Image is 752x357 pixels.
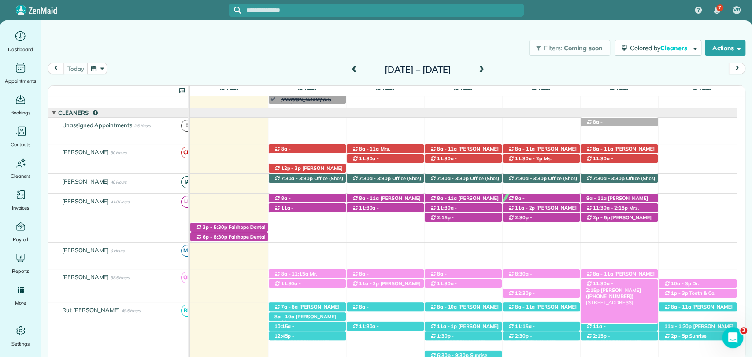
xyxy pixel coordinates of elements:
div: [STREET_ADDRESS] [347,322,424,331]
span: Dr. [PERSON_NAME] ([PHONE_NUMBER], [PHONE_NUMBER]) [664,280,711,305]
span: [PERSON_NAME] ([PHONE_NUMBER]) [430,146,499,158]
span: [PERSON_NAME] [60,273,111,280]
span: Invoices [12,203,30,212]
div: [STREET_ADDRESS] [347,269,424,279]
span: 8a - 11:30a [274,146,291,158]
span: 11:30a - 2:30p [430,280,457,293]
div: [STREET_ADDRESS] [269,279,346,288]
span: [PERSON_NAME] ([PHONE_NUMBER]) [586,162,641,174]
span: 1:30p - 4:15p [430,333,454,345]
span: [DATE] [690,88,713,95]
span: [PERSON_NAME] ([PHONE_NUMBER]) [508,304,577,316]
span: 11:30a - 2:45p [352,205,379,217]
a: Cleaners [4,156,37,180]
span: 11:30a - 2p [274,280,301,293]
span: [PERSON_NAME] ([PHONE_NUMBER]) [508,221,563,233]
span: 8a - 10:30a [586,119,603,131]
span: [PERSON_NAME] ([PHONE_NUMBER]) [586,146,655,158]
span: 8a - 11a [515,146,536,152]
span: 3p - 5:30p [202,224,228,230]
span: [PERSON_NAME] ([PHONE_NUMBER]) [430,211,478,224]
span: Mrs. [PERSON_NAME] ([PHONE_NUMBER]) [352,146,400,165]
div: [STREET_ADDRESS][PERSON_NAME] [190,232,267,242]
a: Settings [4,324,37,348]
span: 11:30a - 2p [515,155,543,162]
button: Colored byCleaners [615,40,701,56]
svg: Focus search [234,7,241,14]
span: [PERSON_NAME] ([PHONE_NUMBER]) [664,304,733,316]
span: [PERSON_NAME] ([PHONE_NUMBER]) [430,323,499,335]
span: [PERSON_NAME] ([PHONE_NUMBER]) [352,310,410,322]
div: [STREET_ADDRESS][PERSON_NAME] [503,302,580,312]
span: 2.5 Hours [134,123,151,128]
div: [STREET_ADDRESS] [503,322,580,331]
span: [DATE] [608,88,630,95]
span: Dashboard [8,45,33,54]
span: [PERSON_NAME] ([PHONE_NUMBER]) [508,277,566,290]
iframe: Intercom live chat [722,327,743,348]
div: [STREET_ADDRESS] [581,118,658,127]
span: CM [181,147,193,158]
div: [STREET_ADDRESS] [425,203,502,213]
span: 2p - 5p [593,214,611,221]
span: Filters: [544,44,562,52]
span: Office (Shcs) ([PHONE_NUMBER]) [430,175,500,188]
span: [PERSON_NAME] (Baldwin County Home Builders Assn) ([PHONE_NUMBER]) [274,313,336,339]
div: [STREET_ADDRESS] [347,194,424,203]
span: 8a - 10:30a [508,195,525,207]
span: [PERSON_NAME] ([PHONE_NUMBER]) [274,304,340,316]
div: 11940 [US_STATE] 181 - Fairhope, AL, 36532 [425,174,502,183]
div: [STREET_ADDRESS] [503,194,580,203]
span: 8a - 11a [593,146,614,152]
div: [STREET_ADDRESS][PERSON_NAME] [581,322,658,331]
div: [STREET_ADDRESS] [581,331,658,341]
span: [PERSON_NAME] ([PHONE_NUMBER]) [586,214,652,227]
span: [PERSON_NAME] [60,148,111,155]
span: [PERSON_NAME] ([PHONE_NUMBER]) [352,195,421,207]
div: [STREET_ADDRESS][PERSON_NAME] [347,144,424,154]
span: [PERSON_NAME] ([PHONE_NUMBER]) [430,195,499,207]
span: MC [181,245,193,257]
span: 10:15a - 12:45p [274,323,295,335]
span: 8a - 10:45a [274,195,291,207]
span: [DATE] [218,88,240,95]
span: Office (Shcs) ([PHONE_NUMBER]) [586,175,656,188]
span: [PERSON_NAME] ([PHONE_NUMBER]) [508,146,577,158]
span: [PERSON_NAME] ([PHONE_NUMBER]) [352,162,400,174]
span: Cleaners [56,109,100,116]
span: 11:30a - 2:15p [586,280,613,293]
span: [PERSON_NAME] ([PHONE_NUMBER]) [508,297,556,309]
span: [PERSON_NAME] ([PHONE_NUMBER]) [430,277,488,290]
div: [STREET_ADDRESS] [581,203,658,213]
span: 11:30a - 2p [430,155,457,168]
div: [STREET_ADDRESS] [581,269,658,279]
div: [STREET_ADDRESS][PERSON_NAME] [503,213,580,222]
span: [PERSON_NAME] ([PHONE_NUMBER]) [586,271,655,283]
span: [PERSON_NAME] ([PHONE_NUMBER]) [352,329,400,342]
span: [PERSON_NAME] ([PHONE_NUMBER]) [508,329,563,342]
div: 11940 [US_STATE] 181 - Fairhope, AL, 36532 [269,174,346,183]
div: [STREET_ADDRESS] [503,289,580,298]
div: [STREET_ADDRESS][PERSON_NAME] [503,154,580,163]
span: Office (Shcs) ([PHONE_NUMBER]) [352,175,422,188]
span: [PERSON_NAME] [60,178,111,185]
span: 8a - 11:15a [281,271,309,277]
button: Focus search [229,7,241,14]
div: [STREET_ADDRESS][PERSON_NAME][PERSON_NAME] [503,331,580,341]
span: [PERSON_NAME] ([PHONE_NUMBER]) [586,339,641,351]
a: Appointments [4,61,37,85]
button: today [63,63,88,74]
button: Actions [705,40,745,56]
span: [PERSON_NAME] this week [277,96,331,109]
span: [PERSON_NAME] ([PHONE_NUMBER]) [508,202,566,214]
span: [PERSON_NAME] [60,247,111,254]
div: [STREET_ADDRESS] [425,144,502,154]
span: 7:30a - 3:30p [359,175,392,181]
div: [STREET_ADDRESS] [425,302,502,312]
span: Office (Shcs) ([PHONE_NUMBER]) [508,175,578,188]
span: Tooth & Co. ([PHONE_NUMBER]) [664,290,715,302]
span: 11a - 1:30p [664,323,693,329]
span: [DATE] [374,88,396,95]
a: Reports [4,251,37,276]
span: 8a - 11a [359,146,380,152]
